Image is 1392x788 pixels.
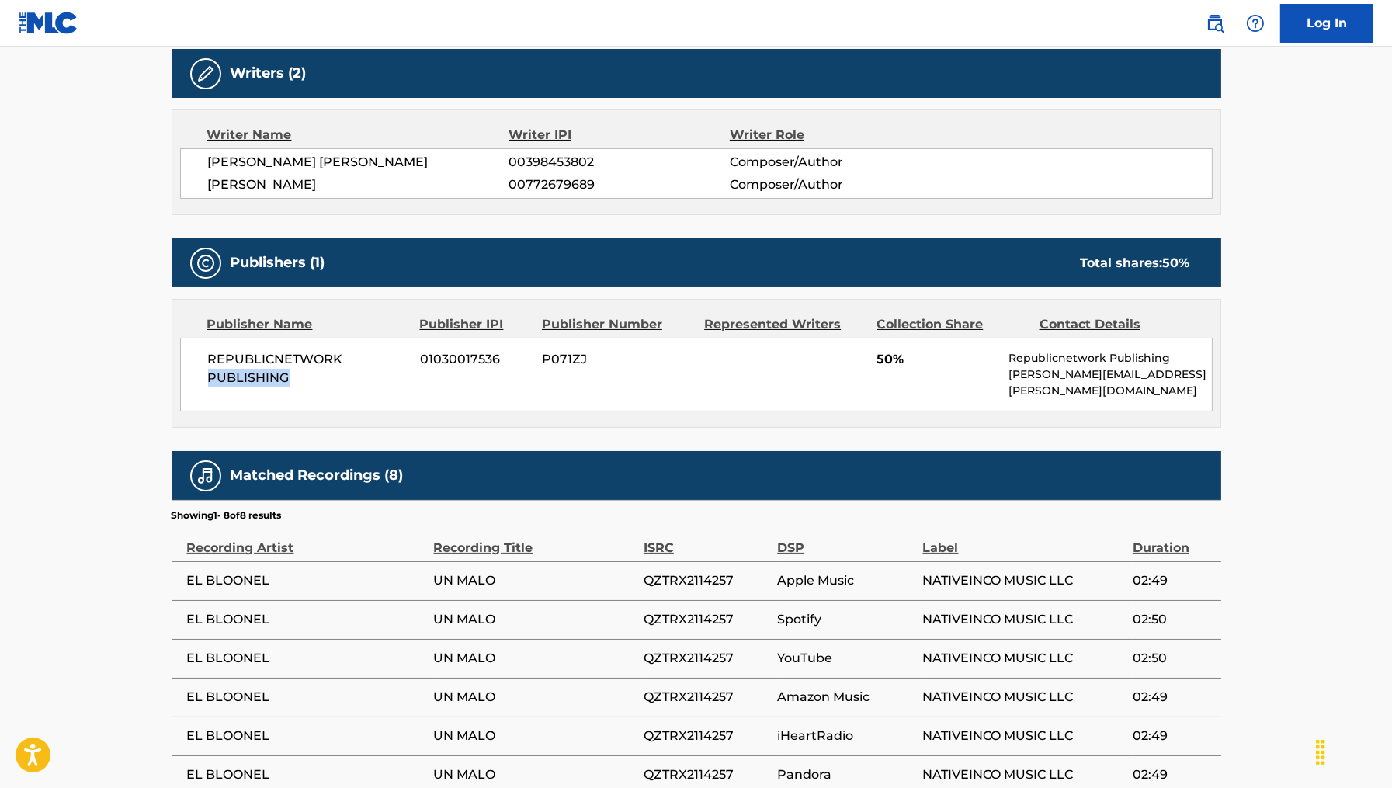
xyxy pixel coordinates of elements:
img: MLC Logo [19,12,78,34]
span: 02:50 [1133,649,1213,668]
span: [PERSON_NAME] [208,175,509,194]
span: 02:49 [1133,571,1213,590]
span: 00398453802 [509,153,729,172]
span: [PERSON_NAME] [PERSON_NAME] [208,153,509,172]
span: 00772679689 [509,175,729,194]
span: REPUBLICNETWORK PUBLISHING [208,350,409,387]
h5: Writers (2) [231,64,307,82]
span: QZTRX2114257 [644,688,769,706]
span: UN MALO [434,571,636,590]
p: Showing 1 - 8 of 8 results [172,509,282,522]
span: 50 % [1163,255,1190,270]
div: Publisher Number [542,315,693,334]
div: Recording Artist [187,522,426,557]
span: QZTRX2114257 [644,649,769,668]
span: EL BLOONEL [187,688,426,706]
span: NATIVEINCO MUSIC LLC [923,610,1125,629]
img: Publishers [196,254,215,273]
div: Writer IPI [509,126,730,144]
div: Help [1240,8,1271,39]
span: Spotify [777,610,915,629]
span: NATIVEINCO MUSIC LLC [923,727,1125,745]
span: UN MALO [434,765,636,784]
img: help [1246,14,1265,33]
span: Composer/Author [730,175,931,194]
span: NATIVEINCO MUSIC LLC [923,765,1125,784]
div: Writer Role [730,126,931,144]
span: 02:49 [1133,688,1213,706]
a: Log In [1280,4,1373,43]
div: DSP [777,522,915,557]
div: Duration [1133,522,1213,557]
span: QZTRX2114257 [644,765,769,784]
span: EL BLOONEL [187,765,426,784]
span: 50% [877,350,997,369]
span: 01030017536 [420,350,530,369]
h5: Publishers (1) [231,254,325,272]
a: Public Search [1199,8,1231,39]
div: Publisher Name [207,315,408,334]
div: Drag [1308,729,1333,776]
span: Apple Music [777,571,915,590]
img: Matched Recordings [196,467,215,485]
div: Contact Details [1040,315,1190,334]
div: Recording Title [434,522,636,557]
span: QZTRX2114257 [644,571,769,590]
span: NATIVEINCO MUSIC LLC [923,649,1125,668]
span: Pandora [777,765,915,784]
span: QZTRX2114257 [644,727,769,745]
span: EL BLOONEL [187,610,426,629]
span: EL BLOONEL [187,727,426,745]
div: Collection Share [877,315,1027,334]
p: [PERSON_NAME][EMAIL_ADDRESS][PERSON_NAME][DOMAIN_NAME] [1008,366,1211,399]
span: iHeartRadio [777,727,915,745]
span: EL BLOONEL [187,649,426,668]
span: UN MALO [434,727,636,745]
div: Total shares: [1081,254,1190,273]
h5: Matched Recordings (8) [231,467,404,484]
div: Publisher IPI [420,315,530,334]
span: QZTRX2114257 [644,610,769,629]
div: Label [923,522,1125,557]
div: ISRC [644,522,769,557]
span: 02:50 [1133,610,1213,629]
img: Writers [196,64,215,83]
p: Republicnetwork Publishing [1008,350,1211,366]
span: 02:49 [1133,765,1213,784]
span: UN MALO [434,649,636,668]
span: YouTube [777,649,915,668]
img: search [1206,14,1224,33]
div: Writer Name [207,126,509,144]
span: 02:49 [1133,727,1213,745]
div: Represented Writers [704,315,865,334]
span: Amazon Music [777,688,915,706]
iframe: Chat Widget [1314,713,1392,788]
span: UN MALO [434,610,636,629]
span: EL BLOONEL [187,571,426,590]
span: NATIVEINCO MUSIC LLC [923,688,1125,706]
span: UN MALO [434,688,636,706]
span: Composer/Author [730,153,931,172]
span: P071ZJ [542,350,693,369]
span: NATIVEINCO MUSIC LLC [923,571,1125,590]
